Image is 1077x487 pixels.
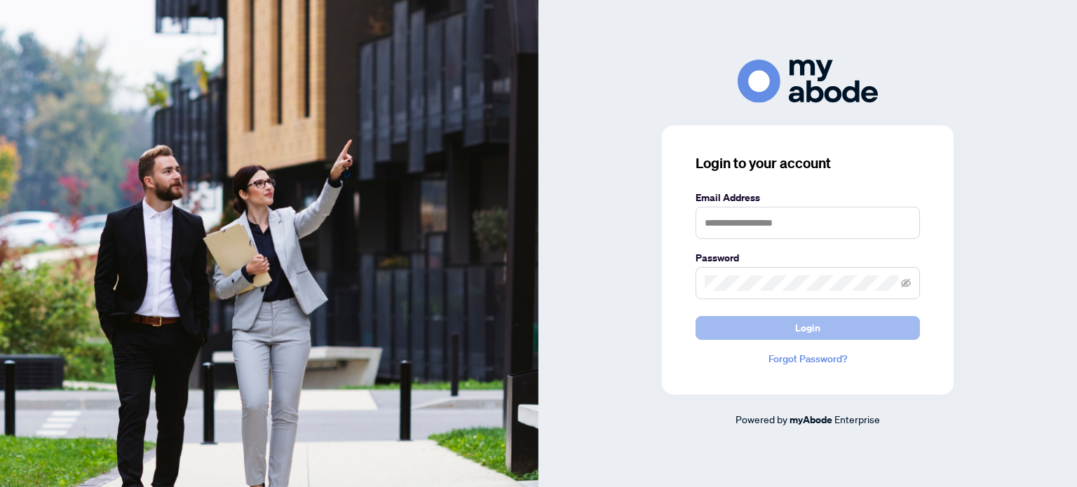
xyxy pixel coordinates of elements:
[901,278,911,288] span: eye-invisible
[736,413,787,425] span: Powered by
[696,316,920,340] button: Login
[696,153,920,173] h3: Login to your account
[834,413,880,425] span: Enterprise
[795,317,820,339] span: Login
[696,250,920,266] label: Password
[696,351,920,366] a: Forgot Password?
[738,60,878,102] img: ma-logo
[696,190,920,205] label: Email Address
[790,412,832,427] a: myAbode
